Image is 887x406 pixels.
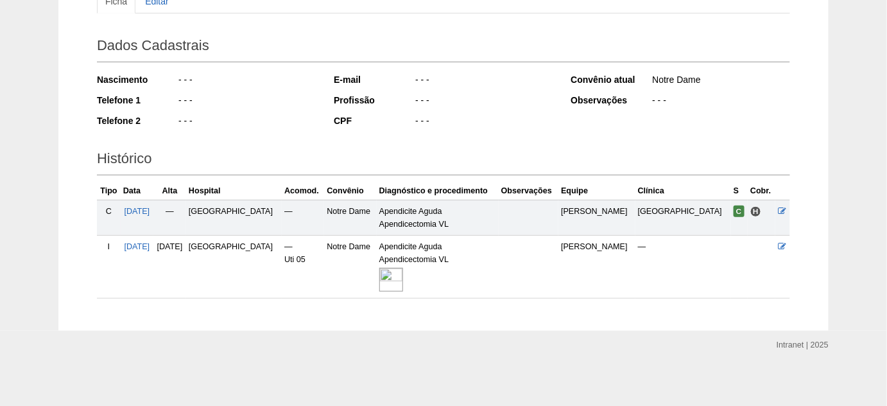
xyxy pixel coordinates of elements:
[414,94,553,110] div: - - -
[186,235,282,298] td: [GEOGRAPHIC_DATA]
[558,182,635,200] th: Equipe
[571,94,651,107] div: Observações
[157,242,183,251] span: [DATE]
[734,206,745,217] span: Confirmada
[414,73,553,89] div: - - -
[324,200,376,235] td: Notre Dame
[777,339,829,351] div: Intranet | 2025
[324,182,376,200] th: Convênio
[121,182,153,200] th: Data
[414,114,553,130] div: - - -
[558,200,635,235] td: [PERSON_NAME]
[651,94,790,110] div: - - -
[99,205,118,218] div: C
[177,73,316,89] div: - - -
[748,182,775,200] th: Cobr.
[377,235,499,298] td: Apendicite Aguda Apendicectomia VL
[97,73,177,86] div: Nascimento
[177,94,316,110] div: - - -
[153,200,186,235] td: —
[282,235,324,298] td: — Uti 05
[324,235,376,298] td: Notre Dame
[635,182,731,200] th: Clínica
[97,182,121,200] th: Tipo
[97,114,177,127] div: Telefone 2
[125,242,150,251] a: [DATE]
[499,182,558,200] th: Observações
[377,182,499,200] th: Diagnóstico e procedimento
[153,182,186,200] th: Alta
[635,235,731,298] td: —
[282,200,324,235] td: —
[186,182,282,200] th: Hospital
[571,73,651,86] div: Convênio atual
[282,182,324,200] th: Acomod.
[97,33,790,62] h2: Dados Cadastrais
[99,240,118,253] div: I
[186,200,282,235] td: [GEOGRAPHIC_DATA]
[651,73,790,89] div: Notre Dame
[334,114,414,127] div: CPF
[558,235,635,298] td: [PERSON_NAME]
[97,146,790,175] h2: Histórico
[750,206,761,217] span: Hospital
[97,94,177,107] div: Telefone 1
[334,94,414,107] div: Profissão
[125,207,150,216] a: [DATE]
[334,73,414,86] div: E-mail
[635,200,731,235] td: [GEOGRAPHIC_DATA]
[177,114,316,130] div: - - -
[731,182,748,200] th: S
[377,200,499,235] td: Apendicite Aguda Apendicectomia VL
